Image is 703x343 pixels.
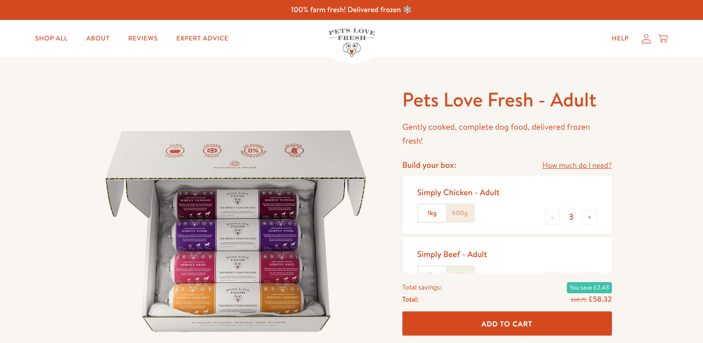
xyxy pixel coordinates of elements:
button: - [545,272,560,287]
a: Shop All [28,29,75,48]
label: 600g [446,266,474,284]
a: Reviews [121,29,165,48]
h1: Pets Love Fresh - Adult [402,87,612,112]
s: £60.75 [571,296,586,303]
img: Pets Love Fresh [329,28,375,57]
span: Add To Cart [481,318,532,328]
div: Simply Chicken - Adult [417,187,499,198]
p: Gently cooked, complete dog food, delivered frozen fresh! [402,120,612,148]
span: Total: [402,293,419,305]
span: Total savings: [402,281,442,293]
label: 1kg [418,266,446,284]
button: + [582,272,597,287]
span: £58.32 [588,294,611,304]
h4: Build your box: [402,159,456,170]
div: Simply Beef - Adult [417,249,487,259]
button: + [582,210,597,224]
a: How much do I need? [542,159,611,172]
label: 1kg [418,204,446,222]
a: About [79,29,117,48]
label: 600g [446,204,474,222]
span: You save £2.43 [567,282,611,293]
a: Expert Advice [169,29,236,48]
button: - [545,210,560,224]
a: Help [604,29,637,48]
button: Add To Cart [402,311,612,336]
